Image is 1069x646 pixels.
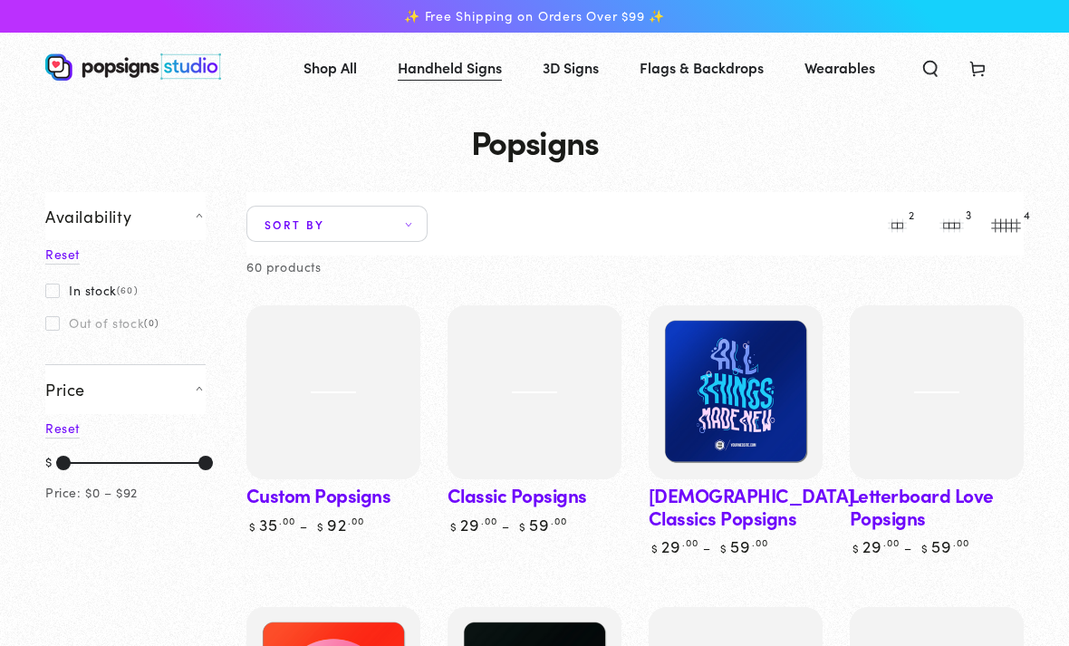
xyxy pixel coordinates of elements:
[398,54,502,81] span: Handheld Signs
[45,419,80,439] a: Reset
[246,206,428,242] summary: Sort by
[303,54,357,81] span: Shop All
[907,47,954,87] summary: Search our site
[850,305,1024,479] a: Letterboard Love PopsignsLetterboard Love Popsigns
[543,54,599,81] span: 3D Signs
[640,54,764,81] span: Flags & Backdrops
[246,305,420,479] a: Custom PopsignsCustom Popsigns
[290,43,371,92] a: Shop All
[117,284,138,295] span: (60)
[879,206,915,242] button: 2
[45,192,206,240] summary: Availability
[45,364,206,413] summary: Price
[45,206,131,227] span: Availability
[45,315,159,330] label: Out of stock
[45,379,85,400] span: Price
[529,43,612,92] a: 3D Signs
[384,43,515,92] a: Handheld Signs
[45,481,138,504] div: Price: $0 – $92
[45,245,80,265] a: Reset
[626,43,777,92] a: Flags & Backdrops
[404,8,665,24] span: ✨ Free Shipping on Orders Over $99 ✨
[144,317,159,328] span: (0)
[45,283,138,297] label: In stock
[246,256,322,278] p: 60 products
[45,450,53,476] div: $
[649,305,823,479] a: Baptism Classics PopsignsBaptism Classics Popsigns
[791,43,889,92] a: Wearables
[45,123,1024,159] h1: Popsigns
[448,305,621,479] a: Classic PopsignsClassic Popsigns
[45,53,221,81] img: Popsigns Studio
[804,54,875,81] span: Wearables
[933,206,969,242] button: 3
